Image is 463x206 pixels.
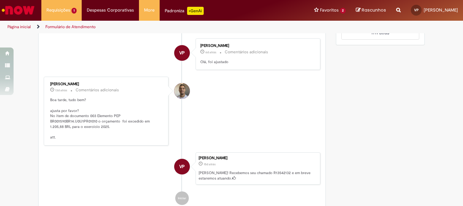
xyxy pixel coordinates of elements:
a: Página inicial [7,24,31,30]
span: 13d atrás [55,88,67,92]
div: Joziano De Jesus Oliveira [174,83,190,99]
small: Comentários adicionais [225,49,268,55]
time: 30/09/2025 17:56:37 [371,30,389,36]
ul: Trilhas de página [5,21,304,33]
span: [PERSON_NAME] [424,7,458,13]
span: VP [179,45,185,61]
div: Vitoria Ponez [174,159,190,174]
span: Requisições [46,7,70,14]
span: Despesas Corporativas [87,7,134,14]
time: 17/09/2025 08:55:54 [204,162,216,166]
span: VP [179,158,185,175]
span: More [144,7,155,14]
span: 17h atrás [371,30,389,36]
small: Comentários adicionais [76,87,119,93]
div: [PERSON_NAME] [199,156,317,160]
img: ServiceNow [1,3,36,17]
span: 1 [72,8,77,14]
li: Vitoria Ponez [44,152,320,185]
span: VP [414,8,419,12]
div: [PERSON_NAME] [50,82,163,86]
span: 15d atrás [204,162,216,166]
p: +GenAi [187,7,204,15]
div: [PERSON_NAME] [200,44,313,48]
span: Rascunhos [362,7,386,13]
span: 6d atrás [205,50,216,54]
p: [PERSON_NAME]! Recebemos seu chamado R13542132 e em breve estaremos atuando. [199,170,317,181]
span: Favoritos [320,7,339,14]
div: Padroniza [165,7,204,15]
span: 2 [340,8,346,14]
p: Boa tarde, tudo bem? ajusta por favor? No item de documento 003 Elemento PEP BR001590BR14.U0U1PR0... [50,97,163,140]
time: 18/09/2025 16:24:01 [55,88,67,92]
p: Olá, foi ajustado [200,59,313,65]
time: 25/09/2025 15:58:01 [205,50,216,54]
a: Rascunhos [356,7,386,14]
div: Vitoria Ponez [174,45,190,61]
a: Formulário de Atendimento [45,24,96,30]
